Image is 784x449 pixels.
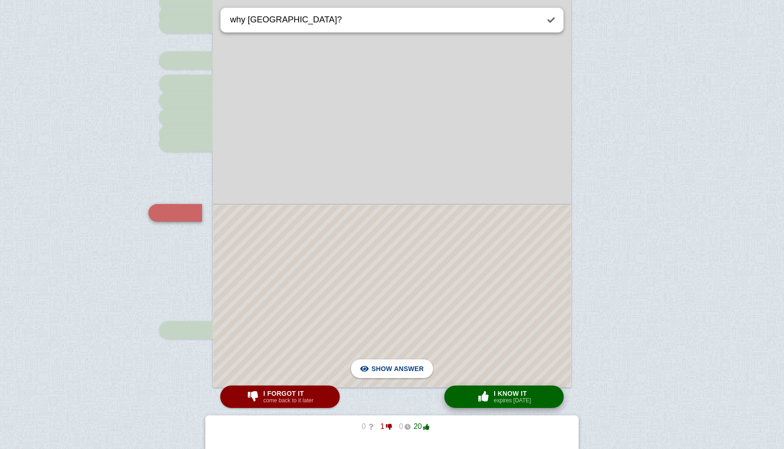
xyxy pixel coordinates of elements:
span: 0 [392,422,411,431]
button: I forgot itcome back to it later [220,386,340,408]
small: come back to it later [263,397,313,404]
span: 20 [411,422,429,431]
textarea: why [GEOGRAPHIC_DATA]? [228,8,539,32]
span: I know it [494,390,531,397]
span: 0 [355,422,373,431]
small: expires [DATE] [494,397,531,404]
button: 01020 [347,419,437,434]
span: Show answer [371,358,424,379]
span: I forgot it [263,390,313,397]
span: 1 [373,422,392,431]
button: I know itexpires [DATE] [444,386,564,408]
button: Show answer [351,359,433,378]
